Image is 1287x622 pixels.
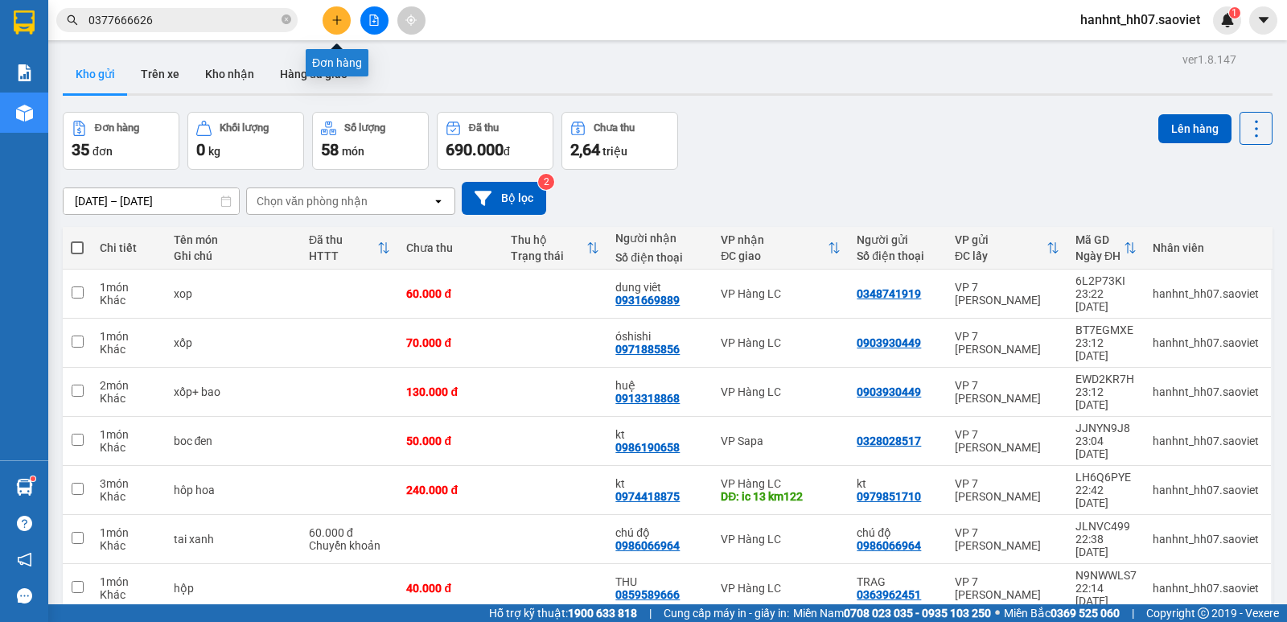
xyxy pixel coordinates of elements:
[1075,569,1137,582] div: N9NWWLS7
[947,227,1067,270] th: Toggle SortBy
[63,112,179,170] button: Đơn hàng35đơn
[16,479,33,496] img: warehouse-icon
[309,539,391,552] div: Chuyển khoản
[174,336,293,349] div: xốp
[615,539,680,552] div: 0986066964
[1075,533,1137,558] div: 22:38 [DATE]
[1075,422,1137,435] div: JJNYN9J8
[312,112,429,170] button: Số lượng58món
[955,249,1046,262] div: ĐC lấy
[721,533,841,546] div: VP Hàng LC
[649,604,652,622] span: |
[323,6,351,35] button: plus
[446,140,504,159] span: 690.000
[1075,233,1124,246] div: Mã GD
[615,330,705,343] div: óshishi
[432,195,445,208] svg: open
[100,490,158,503] div: Khác
[955,526,1059,552] div: VP 7 [PERSON_NAME]
[16,105,33,122] img: warehouse-icon
[406,336,495,349] div: 70.000 đ
[406,582,495,595] div: 40.000 đ
[721,582,841,595] div: VP Hàng LC
[857,588,921,601] div: 0363962451
[100,539,158,552] div: Khác
[995,610,1000,616] span: ⚪️
[1153,582,1263,595] div: hanhnt_hh07.saoviet
[1075,582,1137,608] div: 22:14 [DATE]
[857,385,921,398] div: 0903930449
[301,227,399,270] th: Toggle SortBy
[857,336,921,349] div: 0903930449
[615,232,705,245] div: Người nhận
[437,112,553,170] button: Đã thu690.000đ
[615,588,680,601] div: 0859589666
[88,11,278,29] input: Tìm tên, số ĐT hoặc mã đơn
[857,539,921,552] div: 0986066964
[857,526,939,539] div: chú độ
[857,575,939,588] div: TRAG
[615,477,705,490] div: kt
[1132,604,1134,622] span: |
[368,14,380,26] span: file-add
[955,330,1059,356] div: VP 7 [PERSON_NAME]
[100,526,158,539] div: 1 món
[538,174,554,190] sup: 2
[344,122,385,134] div: Số lượng
[309,249,378,262] div: HTTT
[955,575,1059,601] div: VP 7 [PERSON_NAME]
[955,233,1046,246] div: VP gửi
[174,484,293,496] div: hôp hoa
[615,526,705,539] div: chú độ
[615,392,680,405] div: 0913318868
[309,233,378,246] div: Đã thu
[360,6,389,35] button: file-add
[1067,10,1213,30] span: hanhnt_hh07.saoviet
[721,490,841,503] div: DĐ: ic 13 km122
[63,55,128,93] button: Kho gửi
[721,336,841,349] div: VP Hàng LC
[1153,287,1263,300] div: hanhnt_hh07.saoviet
[397,6,426,35] button: aim
[16,64,33,81] img: solution-icon
[721,385,841,398] div: VP Hàng LC
[1075,471,1137,484] div: LH6Q6PYE
[602,145,627,158] span: triệu
[406,484,495,496] div: 240.000 đ
[100,330,158,343] div: 1 món
[721,435,841,447] div: VP Sapa
[857,435,921,447] div: 0328028517
[342,145,364,158] span: món
[196,140,205,159] span: 0
[406,435,495,447] div: 50.000 đ
[793,604,991,622] span: Miền Nam
[615,294,680,307] div: 0931669889
[17,588,32,603] span: message
[174,533,293,546] div: tai xanh
[192,55,267,93] button: Kho nhận
[17,516,32,531] span: question-circle
[100,477,158,490] div: 3 món
[1075,385,1137,411] div: 23:12 [DATE]
[955,281,1059,307] div: VP 7 [PERSON_NAME]
[615,428,705,441] div: kt
[100,575,158,588] div: 1 món
[406,241,495,254] div: Chưa thu
[100,392,158,405] div: Khác
[257,193,368,209] div: Chọn văn phòng nhận
[1153,385,1263,398] div: hanhnt_hh07.saoviet
[511,249,586,262] div: Trạng thái
[721,287,841,300] div: VP Hàng LC
[174,435,293,447] div: boc đen
[1075,274,1137,287] div: 6L2P73KI
[100,294,158,307] div: Khác
[721,233,828,246] div: VP nhận
[615,379,705,392] div: huệ
[1256,13,1271,27] span: caret-down
[1075,249,1124,262] div: Ngày ĐH
[713,227,849,270] th: Toggle SortBy
[187,112,304,170] button: Khối lượng0kg
[1075,336,1137,362] div: 23:12 [DATE]
[1153,241,1263,254] div: Nhân viên
[1153,336,1263,349] div: hanhnt_hh07.saoviet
